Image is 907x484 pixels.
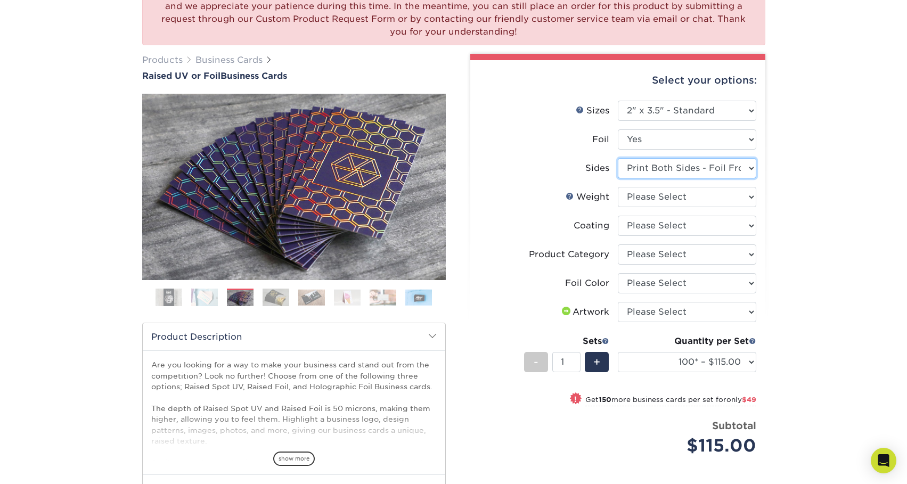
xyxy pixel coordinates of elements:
small: Get more business cards per set for [585,396,756,406]
div: Sets [524,335,609,348]
h2: Product Description [143,323,445,350]
div: Product Category [529,248,609,261]
span: show more [273,452,315,466]
img: Raised UV or Foil 03 [142,82,446,292]
div: Select your options: [479,60,757,101]
a: Business Cards [195,55,263,65]
a: Raised UV or FoilBusiness Cards [142,71,446,81]
img: Business Cards 07 [370,289,396,306]
div: Coating [574,219,609,232]
div: Artwork [560,306,609,318]
div: Foil [592,133,609,146]
div: Open Intercom Messenger [871,448,896,473]
span: only [726,396,756,404]
div: Weight [566,191,609,203]
img: Business Cards 04 [263,288,289,307]
div: Sides [585,162,609,175]
img: Business Cards 02 [191,288,218,307]
a: Products [142,55,183,65]
div: $115.00 [626,433,756,458]
span: - [534,354,538,370]
strong: Subtotal [712,420,756,431]
img: Business Cards 06 [334,289,361,306]
img: Business Cards 03 [227,289,254,308]
img: Business Cards 08 [405,289,432,306]
span: $49 [742,396,756,404]
div: Foil Color [565,277,609,290]
strong: 150 [599,396,611,404]
div: Sizes [576,104,609,117]
span: + [593,354,600,370]
img: Business Cards 05 [298,289,325,306]
span: ! [574,393,577,405]
h1: Business Cards [142,71,446,81]
img: Business Cards 01 [156,284,182,311]
div: Quantity per Set [618,335,756,348]
span: Raised UV or Foil [142,71,220,81]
